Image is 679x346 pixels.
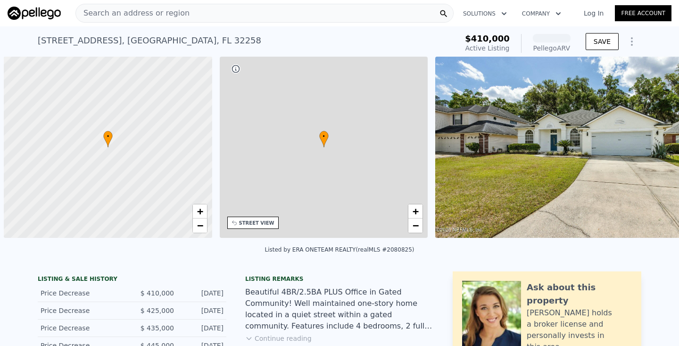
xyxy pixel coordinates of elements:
[193,219,207,233] a: Zoom out
[465,44,510,52] span: Active Listing
[103,131,113,147] div: •
[41,323,124,333] div: Price Decrease
[533,43,571,53] div: Pellego ARV
[197,219,203,231] span: −
[408,219,422,233] a: Zoom out
[182,323,224,333] div: [DATE]
[572,8,615,18] a: Log In
[141,289,174,297] span: $ 410,000
[319,131,329,147] div: •
[182,288,224,298] div: [DATE]
[319,132,329,141] span: •
[622,32,641,51] button: Show Options
[193,204,207,219] a: Zoom in
[514,5,569,22] button: Company
[245,334,312,343] button: Continue reading
[615,5,671,21] a: Free Account
[239,219,274,227] div: STREET VIEW
[455,5,514,22] button: Solutions
[465,34,510,43] span: $410,000
[182,306,224,315] div: [DATE]
[245,287,434,332] div: Beautiful 4BR/2.5BA PLUS Office in Gated Community! Well maintained one-story home located in a q...
[8,7,61,20] img: Pellego
[38,275,226,285] div: LISTING & SALE HISTORY
[141,324,174,332] span: $ 435,000
[245,275,434,283] div: Listing remarks
[197,205,203,217] span: +
[265,246,414,253] div: Listed by ERA ONETEAM REALTY (realMLS #2080825)
[103,132,113,141] span: •
[413,205,419,217] span: +
[413,219,419,231] span: −
[141,307,174,314] span: $ 425,000
[41,288,124,298] div: Price Decrease
[527,281,632,307] div: Ask about this property
[76,8,190,19] span: Search an address or region
[408,204,422,219] a: Zoom in
[41,306,124,315] div: Price Decrease
[586,33,619,50] button: SAVE
[38,34,261,47] div: [STREET_ADDRESS] , [GEOGRAPHIC_DATA] , FL 32258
